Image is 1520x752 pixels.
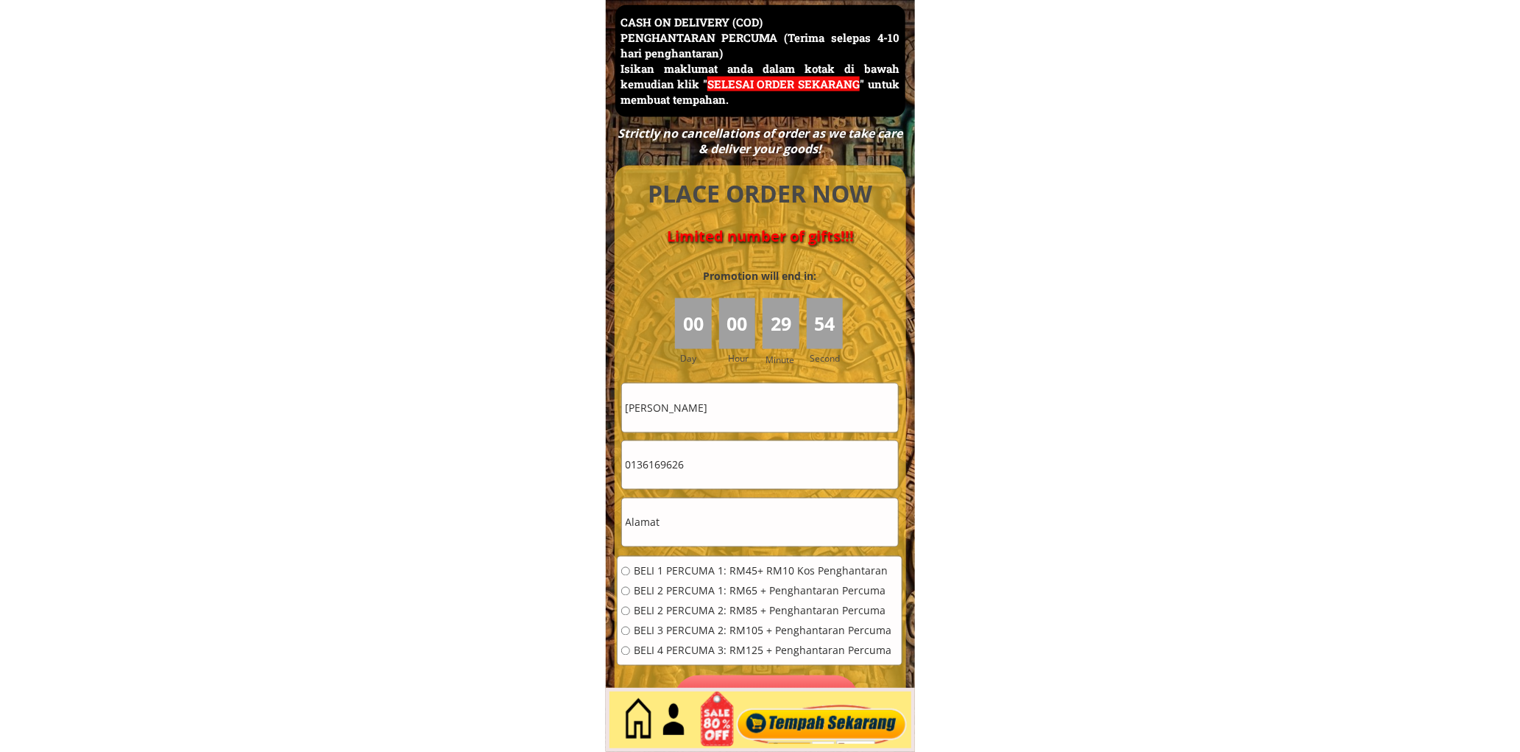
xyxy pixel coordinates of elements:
h3: Hour [728,351,759,365]
span: BELI 2 PERCUMA 1: RM65 + Penghantaran Percuma [634,586,891,597]
p: Pesan sekarang [674,675,859,725]
div: Strictly no cancellations of order as we take care & deliver your goods! [612,126,907,157]
h3: Second [810,351,846,365]
h4: Limited number of gifts!!! [632,228,889,245]
input: Alamat [622,499,898,547]
h3: Minute [766,353,798,367]
span: BELI 3 PERCUMA 2: RM105 + Penghantaran Percuma [634,626,891,636]
input: Nama [622,384,898,432]
h3: Day [680,351,717,365]
input: Telefon [622,441,898,489]
span: BELI 4 PERCUMA 3: RM125 + Penghantaran Percuma [634,646,891,656]
span: BELI 2 PERCUMA 2: RM85 + Penghantaran Percuma [634,606,891,616]
h3: CASH ON DELIVERY (COD) PENGHANTARAN PERCUMA (Terima selepas 4-10 hari penghantaran) Isikan maklum... [621,15,899,108]
h4: PLACE ORDER NOW [632,178,889,211]
span: BELI 1 PERCUMA 1: RM45+ RM10 Kos Penghantaran [634,566,891,577]
h3: Promotion will end in: [676,268,843,284]
span: SELESAI ORDER SEKARANG [707,77,860,91]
